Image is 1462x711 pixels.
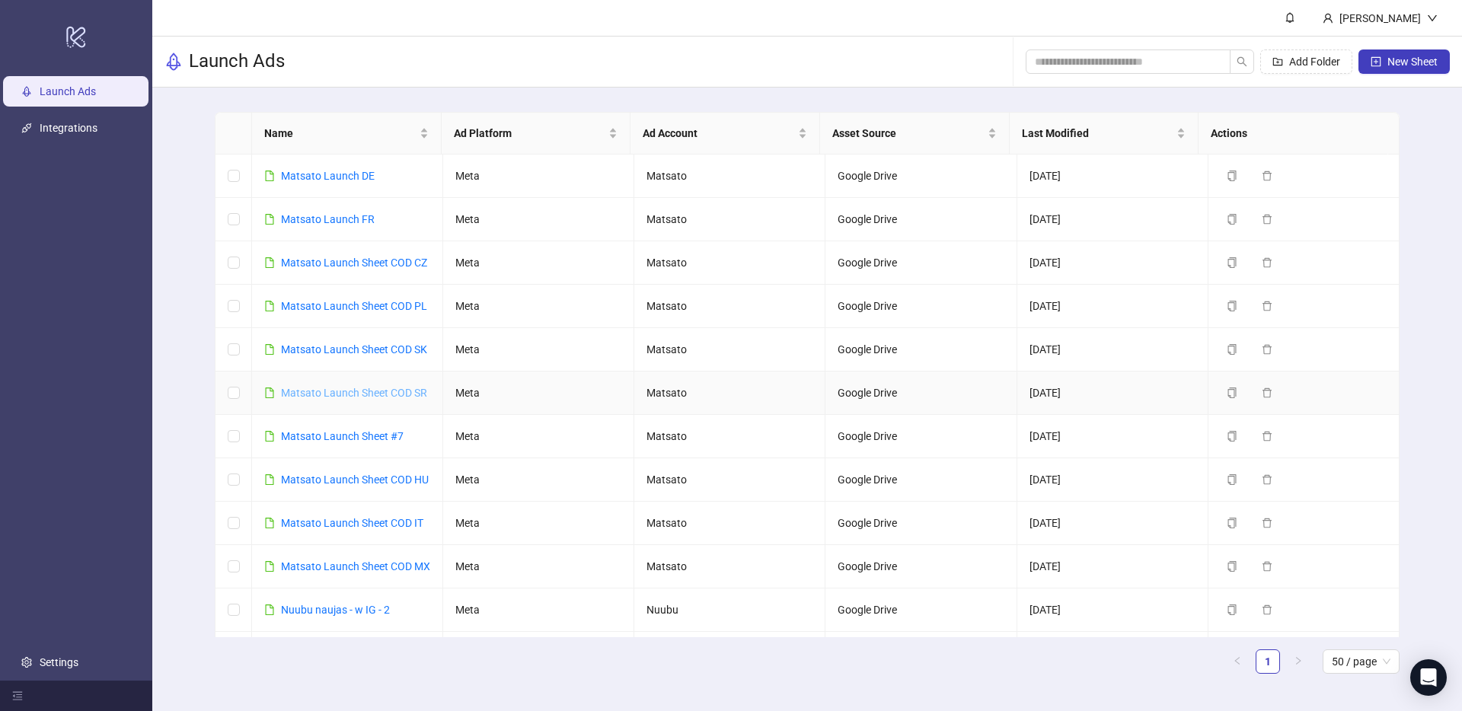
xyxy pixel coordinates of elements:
td: Meta [443,545,634,588]
span: copy [1227,518,1237,528]
span: New Sheet [1387,56,1438,68]
span: right [1294,656,1303,665]
span: file [264,561,275,572]
td: Synoshi [634,632,825,675]
span: copy [1227,344,1237,355]
span: delete [1262,214,1272,225]
td: Google Drive [825,371,1017,415]
div: Open Intercom Messenger [1410,659,1447,696]
td: Meta [443,415,634,458]
span: copy [1227,604,1237,615]
td: Meta [443,588,634,632]
span: delete [1262,474,1272,485]
a: Matsato Launch Sheet COD MX [281,560,430,572]
a: Matsato Launch Sheet #7 [281,430,404,442]
li: 1 [1256,649,1280,674]
span: file [264,431,275,442]
div: Page Size [1323,649,1400,674]
span: copy [1227,561,1237,572]
div: [PERSON_NAME] [1333,10,1427,27]
span: search [1237,56,1247,67]
span: file [264,387,275,398]
td: Google Drive [825,632,1017,675]
span: delete [1262,604,1272,615]
span: copy [1227,431,1237,442]
td: Nuubu [634,588,825,632]
button: right [1286,649,1310,674]
th: Last Modified [1010,113,1199,155]
li: Previous Page [1225,649,1250,674]
td: [DATE] [1017,415,1208,458]
a: Matsato Launch DE [281,170,375,182]
td: [DATE] [1017,545,1208,588]
span: copy [1227,214,1237,225]
th: Ad Platform [442,113,631,155]
td: [DATE] [1017,241,1208,285]
td: [DATE] [1017,155,1208,198]
span: file [264,604,275,615]
span: file [264,171,275,181]
td: Matsato [634,285,825,328]
th: Actions [1199,113,1388,155]
td: Meta [443,285,634,328]
a: Settings [40,656,78,668]
th: Asset Source [820,113,1010,155]
a: Matsato Launch Sheet COD SK [281,343,427,355]
td: Matsato [634,155,825,198]
td: Matsato [634,371,825,415]
button: New Sheet [1358,49,1450,74]
span: Add Folder [1289,56,1340,68]
span: file [264,214,275,225]
a: Matsato Launch Sheet COD CZ [281,257,427,269]
button: Add Folder [1260,49,1352,74]
span: user [1323,13,1333,24]
h3: Launch Ads [189,49,285,74]
td: Meta [443,632,634,675]
td: Matsato [634,502,825,545]
th: Name [252,113,442,155]
td: Meta [443,155,634,198]
td: Google Drive [825,502,1017,545]
span: Asset Source [832,125,985,142]
a: Matsato Launch Sheet COD PL [281,300,427,312]
td: [DATE] [1017,198,1208,241]
button: left [1225,649,1250,674]
span: copy [1227,257,1237,268]
a: Matsato Launch Sheet COD SR [281,387,427,399]
td: Meta [443,328,634,371]
span: delete [1262,171,1272,181]
td: Google Drive [825,155,1017,198]
th: Ad Account [630,113,820,155]
span: delete [1262,387,1272,398]
td: [DATE] [1017,328,1208,371]
span: file [264,518,275,528]
td: Matsato [634,241,825,285]
td: Google Drive [825,241,1017,285]
a: Integrations [40,122,97,134]
td: Matsato [634,458,825,502]
span: delete [1262,518,1272,528]
a: Matsato Launch Sheet COD IT [281,517,423,529]
td: [DATE] [1017,588,1208,632]
span: down [1427,13,1438,24]
td: Google Drive [825,328,1017,371]
a: Launch Ads [40,85,96,97]
span: 50 / page [1332,650,1390,673]
a: Nuubu naujas - w IG - 2 [281,604,390,616]
span: file [264,301,275,311]
td: Meta [443,198,634,241]
span: copy [1227,387,1237,398]
td: [DATE] [1017,371,1208,415]
span: Name [264,125,417,142]
span: file [264,344,275,355]
td: Meta [443,371,634,415]
td: [DATE] [1017,285,1208,328]
a: Matsato Launch FR [281,213,375,225]
span: rocket [164,53,183,71]
span: left [1233,656,1242,665]
td: Google Drive [825,458,1017,502]
span: file [264,474,275,485]
span: copy [1227,171,1237,181]
span: copy [1227,474,1237,485]
td: Google Drive [825,285,1017,328]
